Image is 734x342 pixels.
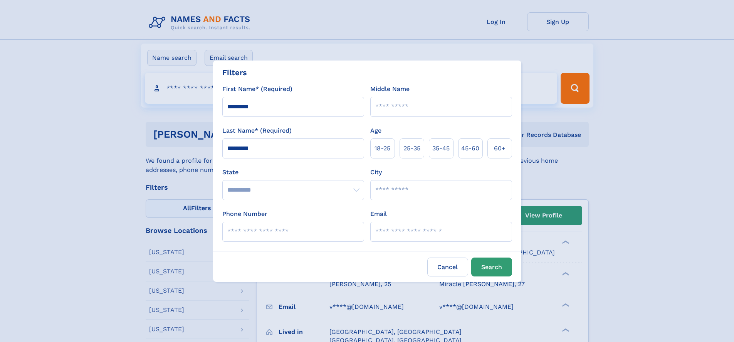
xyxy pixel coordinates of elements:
label: State [222,168,364,177]
label: First Name* (Required) [222,84,292,94]
label: Cancel [427,258,468,276]
label: Age [370,126,381,135]
span: 35‑45 [432,144,450,153]
label: Middle Name [370,84,410,94]
button: Search [471,258,512,276]
span: 25‑35 [403,144,420,153]
label: Email [370,209,387,219]
span: 60+ [494,144,506,153]
label: Last Name* (Required) [222,126,292,135]
label: Phone Number [222,209,267,219]
div: Filters [222,67,247,78]
span: 45‑60 [461,144,479,153]
label: City [370,168,382,177]
span: 18‑25 [375,144,390,153]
